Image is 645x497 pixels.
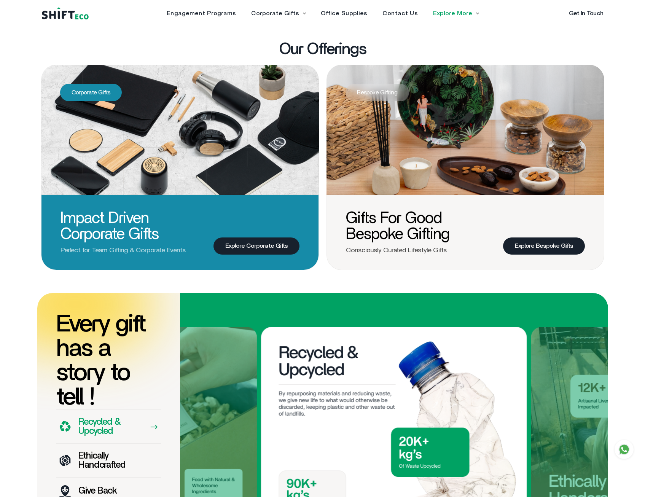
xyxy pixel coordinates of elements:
a: Explore Corporate Gifts [213,237,299,255]
a: Office Supplies [321,10,367,16]
h3: Our Offerings [279,41,366,57]
a: Engagement Programs [167,10,236,16]
img: corporate_gift.png [41,65,319,194]
a: Contact Us [382,10,418,16]
a: Explore Bespoke Gifts [503,237,585,255]
a: Get In Touch [569,10,604,16]
img: bespoke_gift.png [326,65,604,194]
h1: Every gift has a story to tell ! [56,312,161,409]
p: Consciously Curated Lifestyle Gifts [346,247,489,255]
a: Explore More [433,10,472,16]
h3: Gifts for Good Bespoke Gifting [346,210,475,242]
p: Recycled & Upcycled [78,417,143,436]
a: Corporate Gifts [251,10,299,16]
p: Give Back [78,486,116,495]
p: Perfect for Team Gifting & Corporate Events [61,247,204,255]
span: Corporate Gifts [60,84,122,101]
h3: Impact Driven Corporate Gifts [61,210,190,242]
p: Ethically Handcrafted [78,451,143,470]
span: Bespoke Gifting [346,84,409,101]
